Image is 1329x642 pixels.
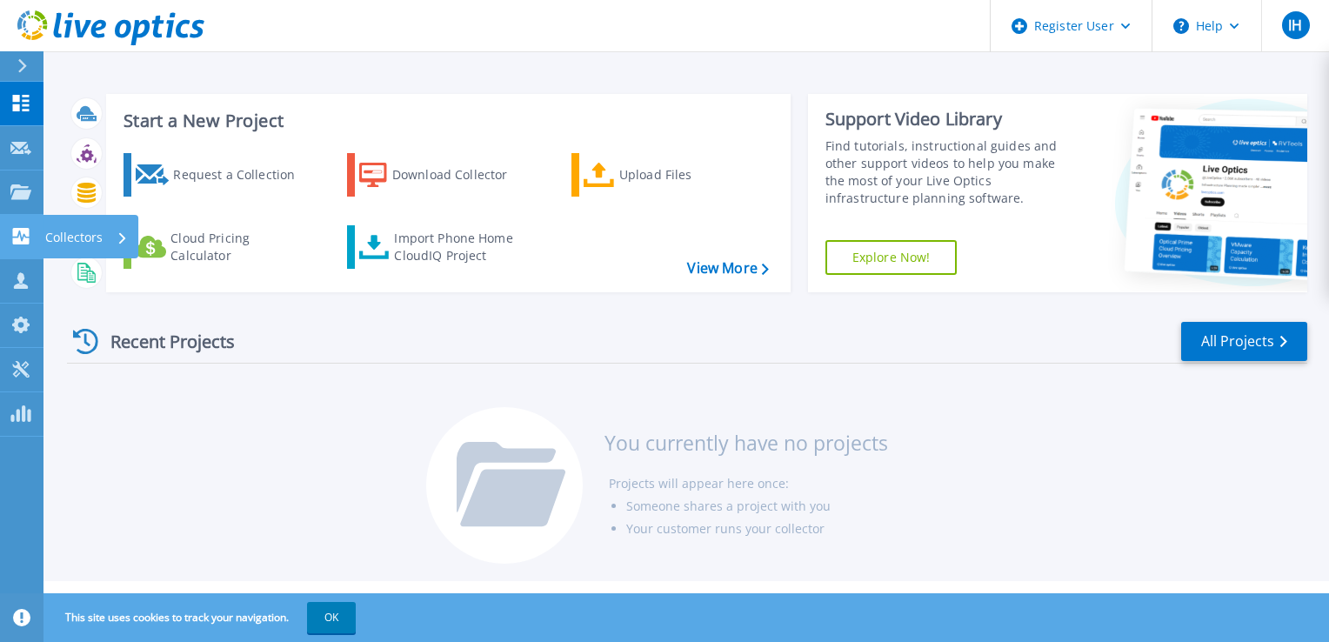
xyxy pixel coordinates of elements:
[825,137,1076,207] div: Find tutorials, instructional guides and other support videos to help you make the most of your L...
[825,240,958,275] a: Explore Now!
[124,153,317,197] a: Request a Collection
[604,433,888,452] h3: You currently have no projects
[173,157,312,192] div: Request a Collection
[170,230,310,264] div: Cloud Pricing Calculator
[45,215,103,260] p: Collectors
[1181,322,1307,361] a: All Projects
[1288,18,1302,32] span: IH
[619,157,758,192] div: Upload Files
[687,260,768,277] a: View More
[394,230,530,264] div: Import Phone Home CloudIQ Project
[307,602,356,633] button: OK
[571,153,765,197] a: Upload Files
[67,320,258,363] div: Recent Projects
[124,225,317,269] a: Cloud Pricing Calculator
[626,495,888,518] li: Someone shares a project with you
[48,602,356,633] span: This site uses cookies to track your navigation.
[825,108,1076,130] div: Support Video Library
[626,518,888,540] li: Your customer runs your collector
[347,153,541,197] a: Download Collector
[392,157,531,192] div: Download Collector
[609,472,888,495] li: Projects will appear here once:
[124,111,768,130] h3: Start a New Project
